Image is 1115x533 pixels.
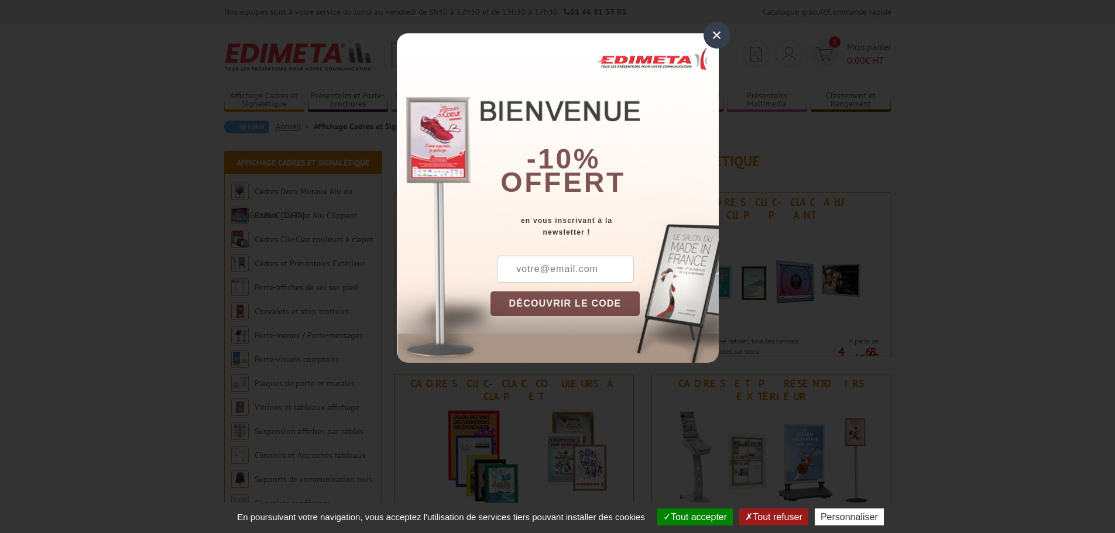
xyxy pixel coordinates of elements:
[500,167,626,198] font: offert
[490,215,719,238] div: en vous inscrivant à la newsletter !
[497,256,634,283] input: votre@email.com
[657,508,733,525] button: Tout accepter
[490,291,640,316] button: DÉCOUVRIR LE CODE
[527,143,601,174] b: -10%
[704,22,730,49] div: ×
[739,508,808,525] button: Tout refuser
[231,512,651,522] span: En poursuivant votre navigation, vous acceptez l'utilisation de services tiers pouvant installer ...
[815,508,884,525] button: Personnaliser (fenêtre modale)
